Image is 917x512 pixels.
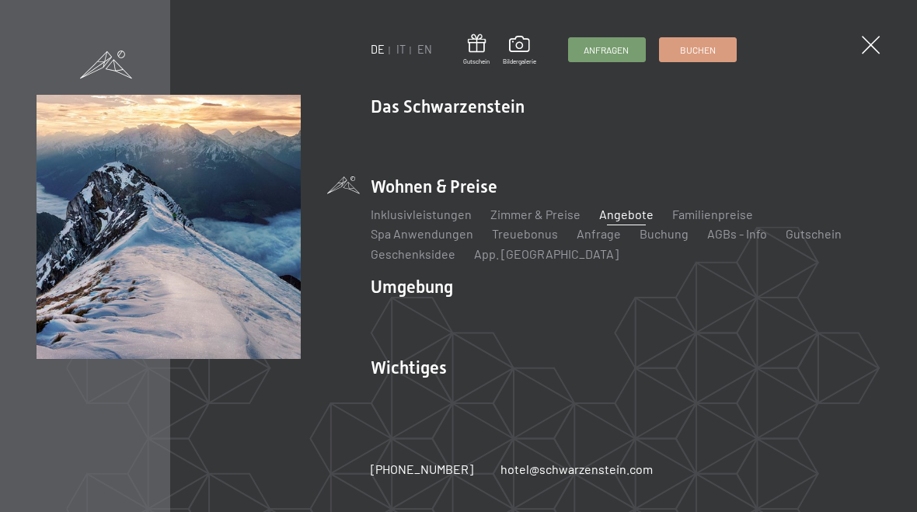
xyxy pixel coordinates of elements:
[396,43,406,56] a: IT
[672,207,753,221] a: Familienpreise
[463,57,490,66] span: Gutschein
[680,44,716,57] span: Buchen
[371,461,473,476] span: [PHONE_NUMBER]
[371,246,455,261] a: Geschenksidee
[504,36,537,65] a: Bildergalerie
[660,38,736,61] a: Buchen
[584,44,629,57] span: Anfragen
[707,226,767,241] a: AGBs - Info
[463,34,490,66] a: Gutschein
[640,226,689,241] a: Buchung
[504,57,537,66] span: Bildergalerie
[569,38,645,61] a: Anfragen
[577,226,621,241] a: Anfrage
[490,207,581,221] a: Zimmer & Preise
[599,207,654,221] a: Angebote
[371,461,473,478] a: [PHONE_NUMBER]
[371,226,473,241] a: Spa Anwendungen
[371,43,385,56] a: DE
[500,461,653,478] a: hotel@schwarzenstein.com
[371,207,472,221] a: Inklusivleistungen
[786,226,842,241] a: Gutschein
[417,43,432,56] a: EN
[492,226,558,241] a: Treuebonus
[474,246,619,261] a: App. [GEOGRAPHIC_DATA]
